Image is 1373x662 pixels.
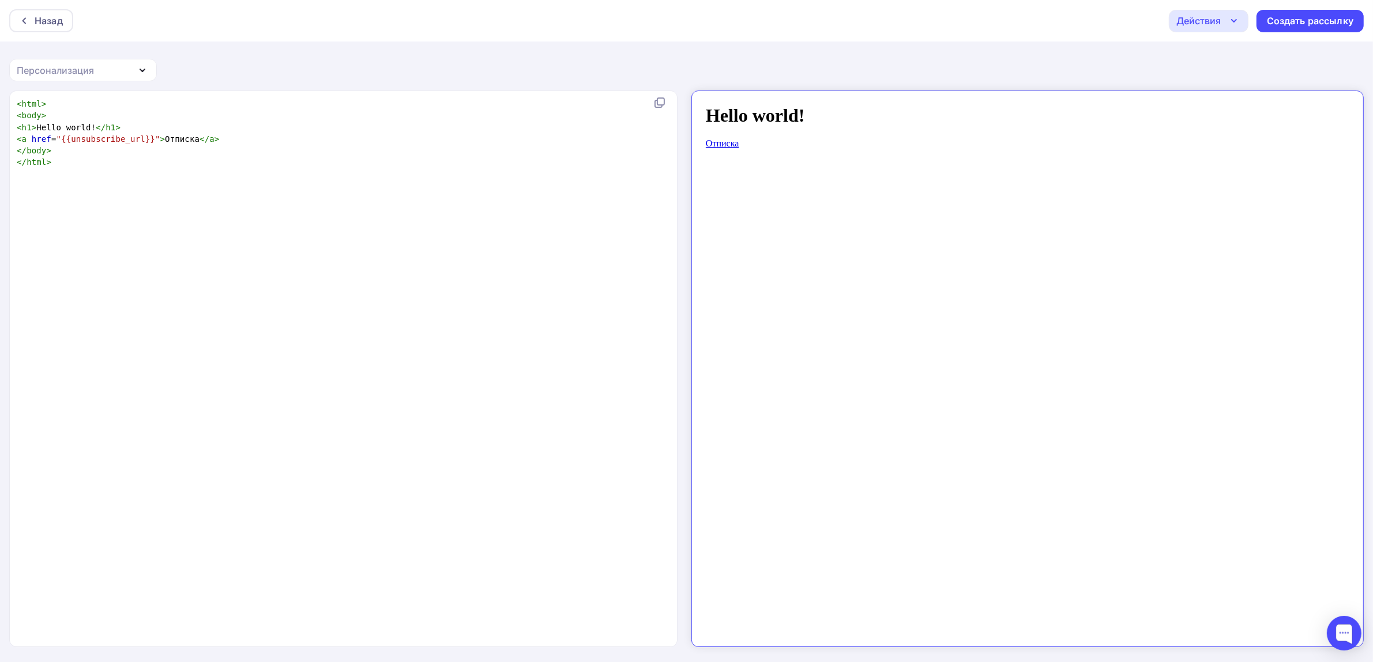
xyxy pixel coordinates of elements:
[22,111,42,120] span: body
[35,14,63,28] div: Назад
[46,157,51,167] span: >
[17,111,22,120] span: <
[42,111,47,120] span: >
[1169,10,1248,32] button: Действия
[22,134,27,144] span: a
[17,123,121,132] span: Hello world!
[96,123,106,132] span: </
[17,123,22,132] span: <
[32,123,37,132] span: >
[17,157,27,167] span: </
[27,146,46,155] span: body
[27,157,46,167] span: html
[9,59,157,81] button: Персонализация
[1176,14,1221,28] div: Действия
[32,134,51,144] span: href
[215,134,220,144] span: >
[200,134,209,144] span: </
[17,134,22,144] span: <
[1267,14,1353,28] div: Создать рассылку
[46,146,51,155] span: >
[17,146,27,155] span: </
[160,134,165,144] span: >
[115,123,121,132] span: >
[17,63,94,77] div: Персонализация
[17,134,220,144] span: = Отписка
[106,123,115,132] span: h1
[22,99,42,108] span: html
[5,38,37,48] a: Отписка
[17,99,22,108] span: <
[42,99,47,108] span: >
[22,123,32,132] span: h1
[57,134,160,144] span: "{{unsubscribe_url}}"
[209,134,215,144] span: a
[5,5,649,26] h1: Hello world!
